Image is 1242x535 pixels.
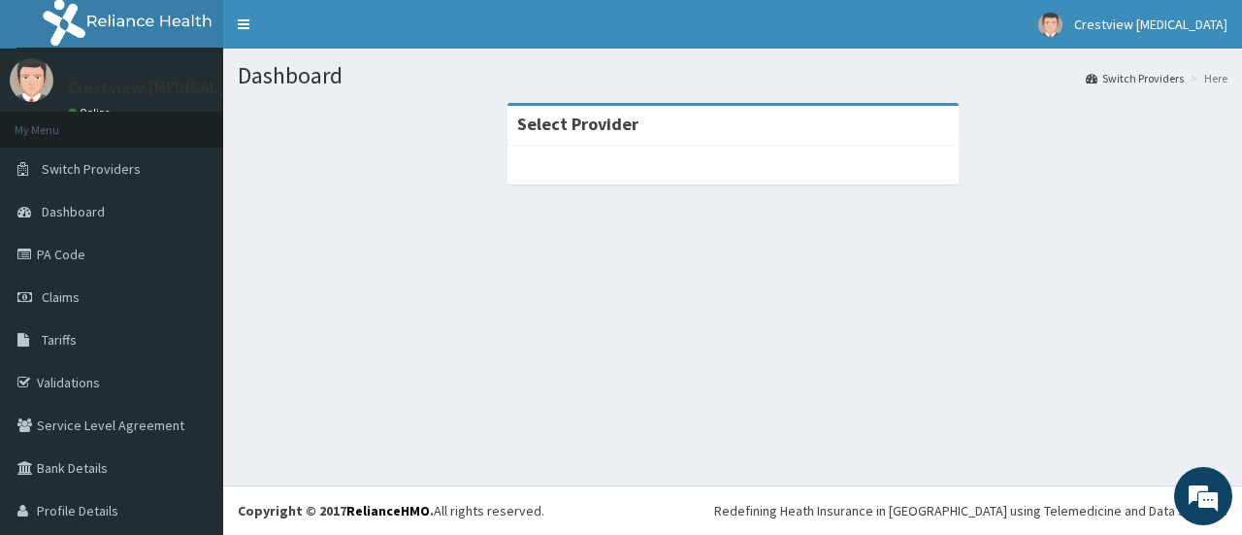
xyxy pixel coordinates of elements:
h1: Dashboard [238,63,1227,88]
img: User Image [1038,13,1062,37]
img: User Image [10,58,53,102]
li: Here [1186,70,1227,86]
p: Crestview [MEDICAL_DATA] [68,79,275,96]
strong: Copyright © 2017 . [238,502,434,519]
a: Switch Providers [1086,70,1184,86]
span: Switch Providers [42,160,141,178]
span: Tariffs [42,331,77,349]
span: Claims [42,288,80,306]
a: RelianceHMO [346,502,430,519]
a: Online [68,106,114,119]
span: Crestview [MEDICAL_DATA] [1074,16,1227,33]
span: Dashboard [42,203,105,220]
footer: All rights reserved. [223,485,1242,535]
div: Redefining Heath Insurance in [GEOGRAPHIC_DATA] using Telemedicine and Data Science! [714,501,1227,520]
strong: Select Provider [517,113,638,135]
